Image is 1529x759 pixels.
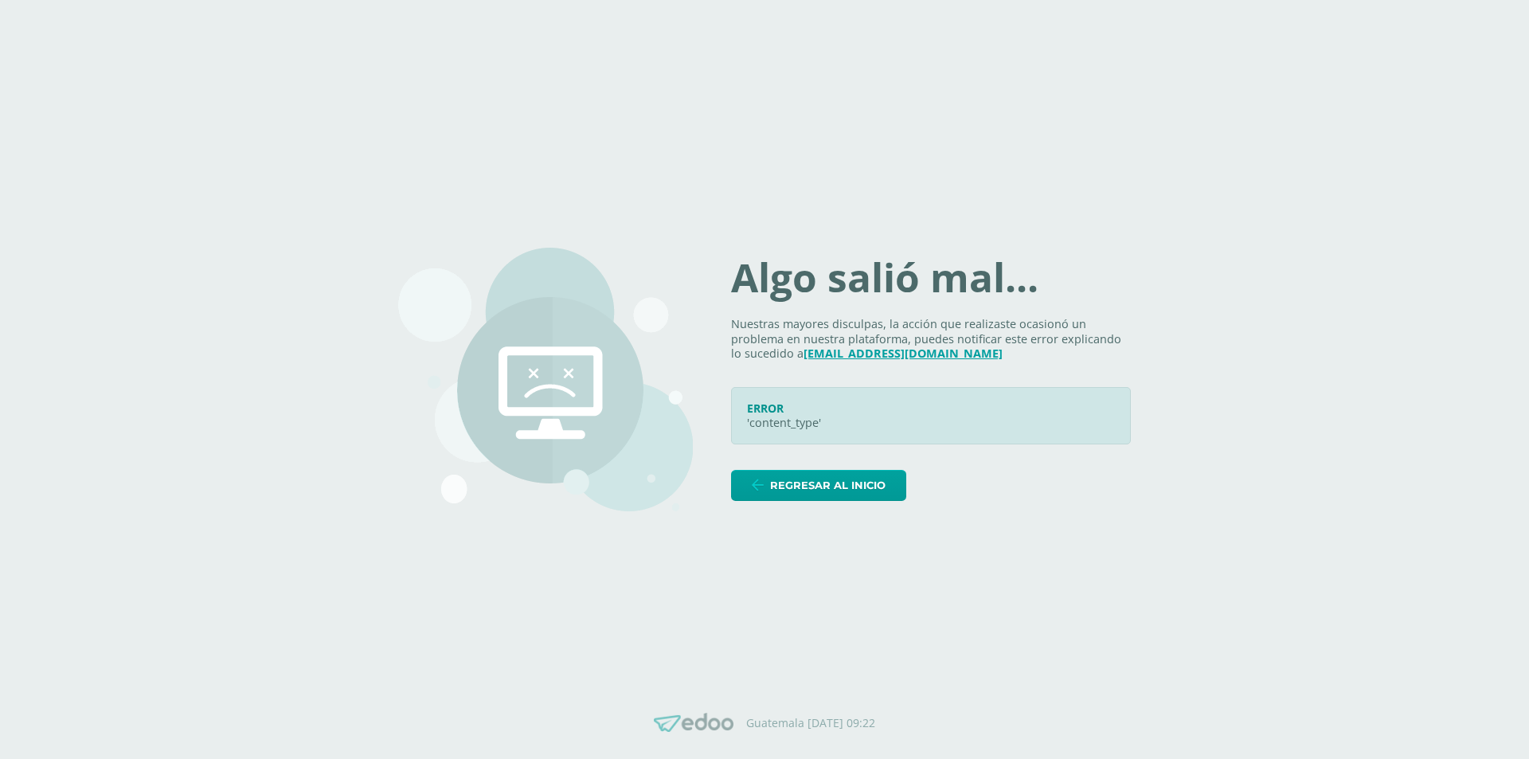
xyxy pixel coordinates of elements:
span: Regresar al inicio [770,471,886,500]
p: Guatemala [DATE] 09:22 [746,716,875,730]
p: 'content_type' [747,416,1115,431]
span: ERROR [747,401,784,416]
h1: Algo salió mal... [731,258,1131,298]
p: Nuestras mayores disculpas, la acción que realizaste ocasionó un problema en nuestra plataforma, ... [731,317,1131,362]
img: 500.png [398,248,693,511]
img: Edoo [654,713,733,733]
a: Regresar al inicio [731,470,906,501]
a: [EMAIL_ADDRESS][DOMAIN_NAME] [804,346,1003,361]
